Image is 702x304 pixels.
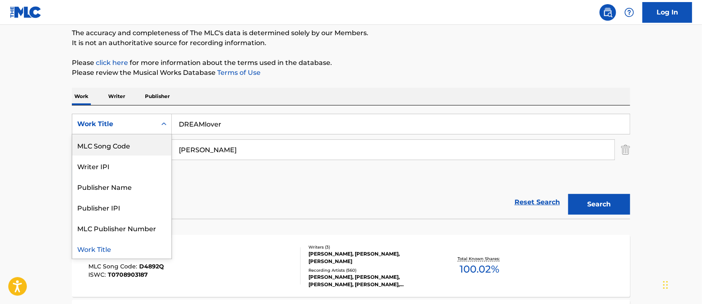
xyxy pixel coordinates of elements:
[72,114,630,219] form: Search Form
[603,7,613,17] img: search
[72,156,171,176] div: Writer IPI
[600,4,616,21] a: Public Search
[216,69,261,77] a: Terms of Use
[72,176,171,197] div: Publisher Name
[661,264,702,304] iframe: Chat Widget
[77,119,152,129] div: Work Title
[108,271,148,278] span: T0708903187
[568,194,630,215] button: Search
[72,88,91,105] p: Work
[308,267,433,273] div: Recording Artists ( 560 )
[72,28,630,38] p: The accuracy and completeness of The MLC's data is determined solely by our Members.
[89,271,108,278] span: ISWC :
[510,193,564,211] a: Reset Search
[72,38,630,48] p: It is not an authoritative source for recording information.
[140,263,164,270] span: D4892Q
[89,263,140,270] span: MLC Song Code :
[142,88,172,105] p: Publisher
[72,218,171,238] div: MLC Publisher Number
[10,6,42,18] img: MLC Logo
[643,2,692,23] a: Log In
[72,197,171,218] div: Publisher IPI
[621,139,630,160] img: Delete Criterion
[624,7,634,17] img: help
[663,273,668,297] div: Drag
[308,250,433,265] div: [PERSON_NAME], [PERSON_NAME], [PERSON_NAME]
[308,273,433,288] div: [PERSON_NAME], [PERSON_NAME], [PERSON_NAME], [PERSON_NAME], [PERSON_NAME]
[72,235,630,297] a: DREAMLOVERMLC Song Code:D4892QISWC:T0708903187Writers (3)[PERSON_NAME], [PERSON_NAME], [PERSON_NA...
[72,68,630,78] p: Please review the Musical Works Database
[72,238,171,259] div: Work Title
[96,59,128,67] a: click here
[460,262,500,277] span: 100.02 %
[308,244,433,250] div: Writers ( 3 )
[72,135,171,156] div: MLC Song Code
[621,4,638,21] div: Help
[458,256,502,262] p: Total Known Shares:
[72,58,630,68] p: Please for more information about the terms used in the database.
[106,88,128,105] p: Writer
